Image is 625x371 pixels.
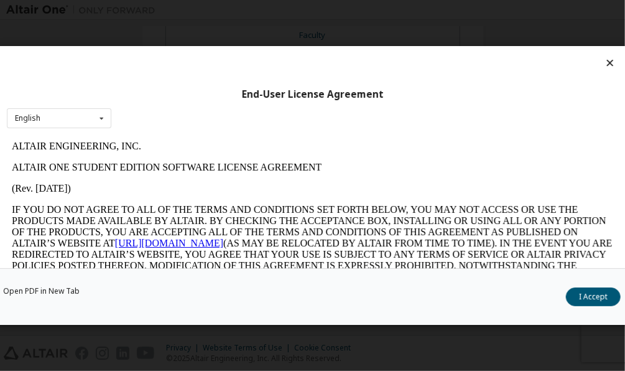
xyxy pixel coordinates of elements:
p: ALTAIR ONE STUDENT EDITION SOFTWARE LICENSE AGREEMENT [5,26,607,37]
p: ALTAIR ENGINEERING, INC. [5,5,607,16]
a: [URL][DOMAIN_NAME] [108,102,216,113]
div: English [15,115,40,122]
a: Open PDF in New Tab [3,288,80,295]
div: End-User License Agreement [7,88,619,101]
button: I Accept [566,288,621,306]
p: (Rev. [DATE]) [5,47,607,59]
p: IF YOU DO NOT AGREE TO ALL OF THE TERMS AND CONDITIONS SET FORTH BELOW, YOU MAY NOT ACCESS OR USE... [5,68,607,169]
